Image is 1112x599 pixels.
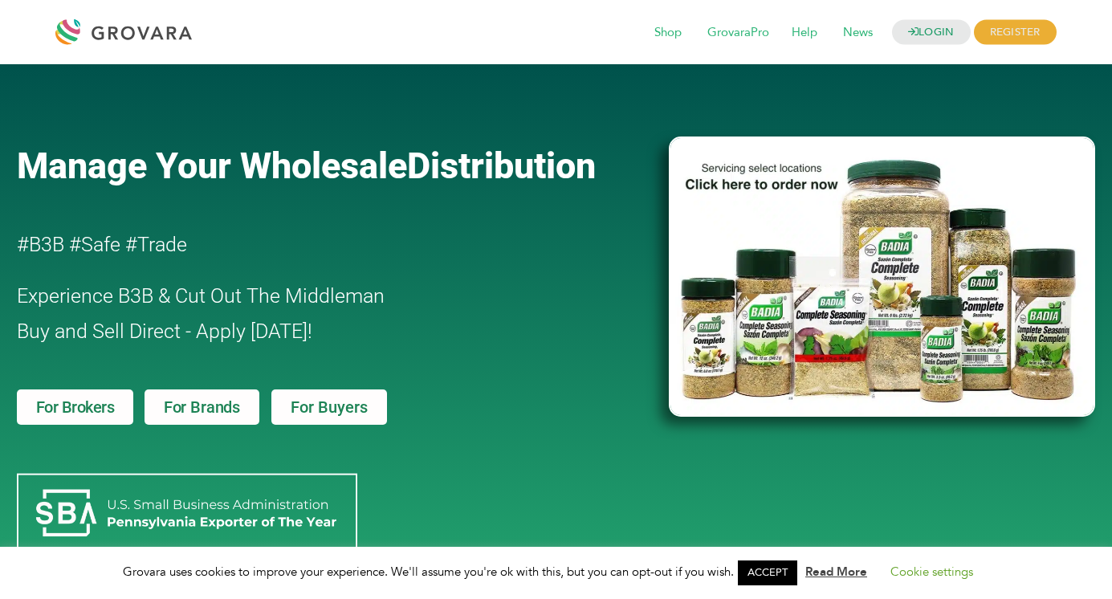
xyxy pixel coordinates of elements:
[832,18,884,48] span: News
[643,18,693,48] span: Shop
[892,20,971,45] a: LOGIN
[696,24,780,42] a: GrovaraPro
[738,560,797,585] a: ACCEPT
[17,145,407,187] span: Manage Your Wholesale
[780,24,829,42] a: Help
[17,320,312,343] span: Buy and Sell Direct - Apply [DATE]!
[890,564,973,580] a: Cookie settings
[17,284,385,308] span: Experience B3B & Cut Out The Middleman
[271,389,387,425] a: For Buyers
[291,399,368,415] span: For Buyers
[407,145,596,187] span: Distribution
[17,227,577,263] h2: #B3B #Safe #Trade
[696,18,780,48] span: GrovaraPro
[164,399,240,415] span: For Brands
[832,24,884,42] a: News
[36,399,115,415] span: For Brokers
[123,564,989,580] span: Grovara uses cookies to improve your experience. We'll assume you're ok with this, but you can op...
[805,564,867,580] a: Read More
[974,20,1057,45] span: REGISTER
[17,145,643,187] a: Manage Your WholesaleDistribution
[780,18,829,48] span: Help
[145,389,259,425] a: For Brands
[643,24,693,42] a: Shop
[17,389,134,425] a: For Brokers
